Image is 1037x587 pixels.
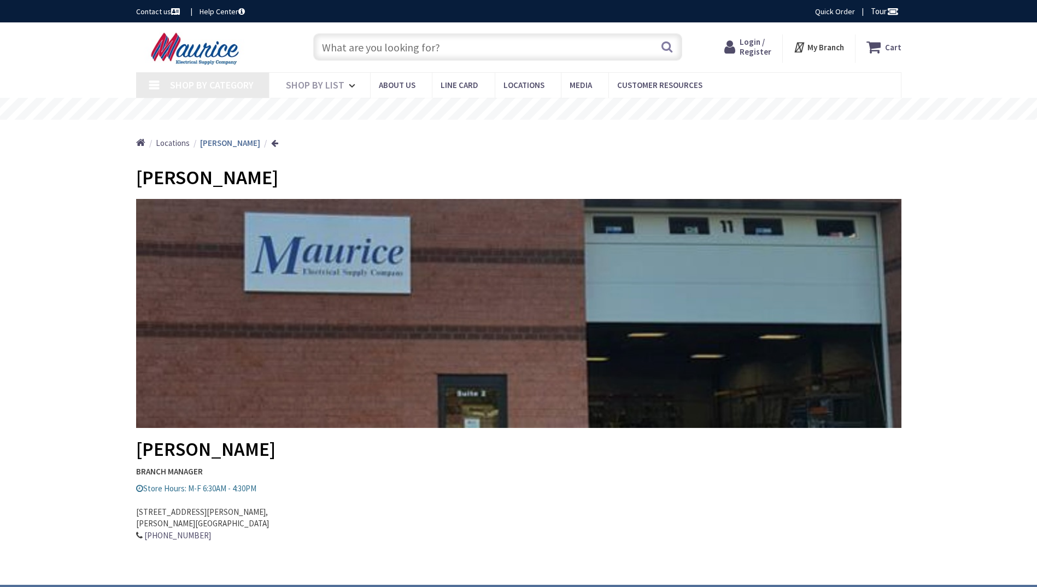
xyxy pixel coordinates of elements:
[724,37,771,57] a: Login / Register
[740,37,771,57] span: Login / Register
[866,37,901,57] a: Cart
[136,199,901,460] h2: [PERSON_NAME]
[136,466,901,477] strong: BRANCH MANAGER
[156,138,190,148] span: Locations
[136,6,182,17] a: Contact us
[807,42,844,52] strong: My Branch
[419,103,619,115] rs-layer: Free Same Day Pickup at 15 Locations
[379,80,415,90] span: About us
[136,199,901,428] img: mauric_location_6.jpg
[156,137,190,149] a: Locations
[200,138,260,148] strong: [PERSON_NAME]
[136,483,256,494] span: Store Hours: M-F 6:30AM - 4:30PM
[885,37,901,57] strong: Cart
[136,32,257,66] img: Maurice Electrical Supply Company
[570,80,592,90] span: Media
[286,79,344,91] span: Shop By List
[136,495,901,542] address: [STREET_ADDRESS][PERSON_NAME], [PERSON_NAME][GEOGRAPHIC_DATA]
[793,37,844,57] div: My Branch
[503,80,544,90] span: Locations
[136,165,278,190] span: [PERSON_NAME]
[441,80,478,90] span: Line Card
[871,6,899,16] span: Tour
[200,6,245,17] a: Help Center
[815,6,855,17] a: Quick Order
[313,33,682,61] input: What are you looking for?
[617,80,702,90] span: Customer Resources
[144,530,211,541] a: [PHONE_NUMBER]
[170,79,254,91] span: Shop By Category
